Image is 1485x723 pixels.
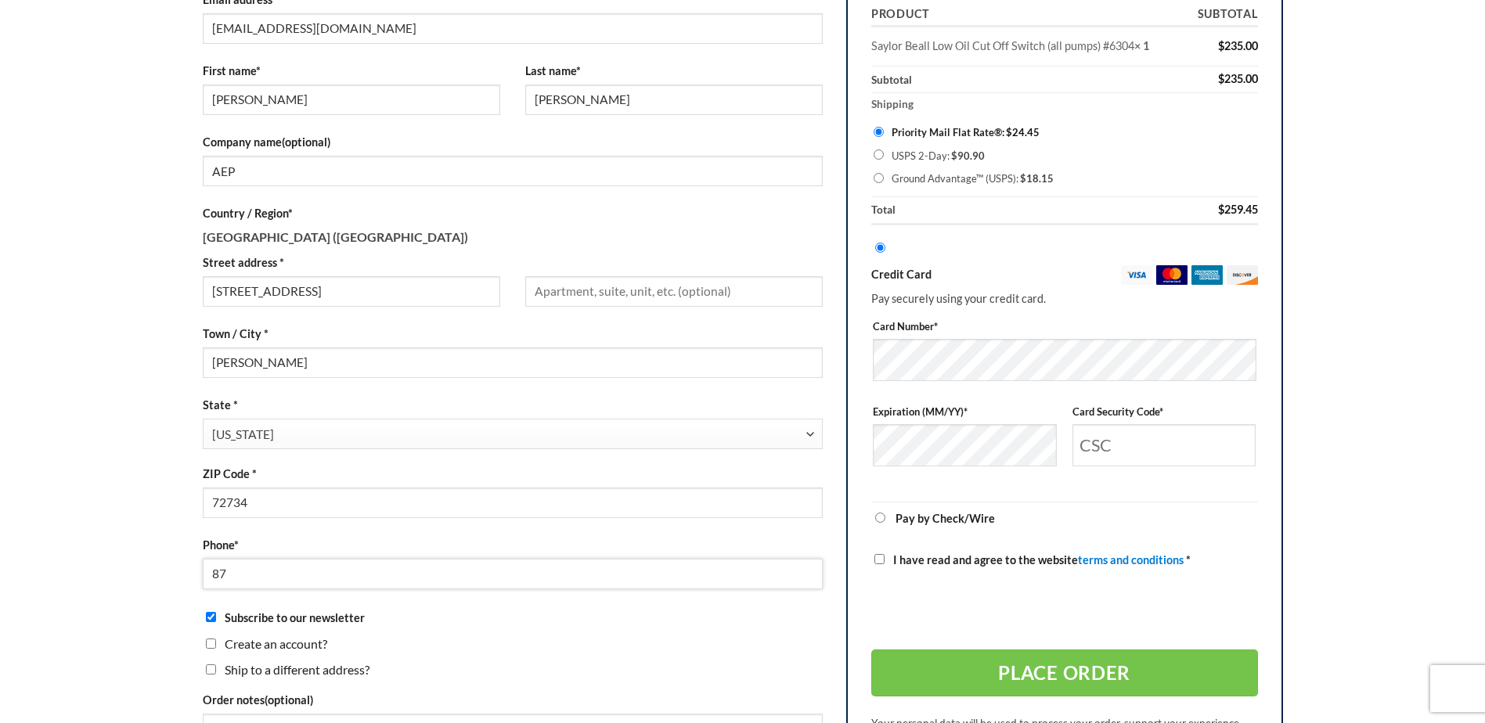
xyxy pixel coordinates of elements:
label: Street address [203,254,500,272]
p: Pay securely using your credit card. [871,290,1258,308]
span: Subscribe to our newsletter [225,611,365,624]
input: CSC [1072,424,1256,466]
img: mastercard [1156,265,1188,285]
label: Order notes [203,691,824,709]
span: Create an account? [225,636,327,651]
label: Card Number [873,318,1256,335]
input: Create an account? [206,638,216,649]
input: House number and street name [203,276,500,307]
input: Ship to a different address? [206,664,216,674]
label: Last name [525,62,823,80]
bdi: 235.00 [1218,72,1258,85]
a: terms and conditions [1078,553,1184,567]
bdi: 18.15 [1020,172,1054,185]
label: Card Security Code [1072,404,1256,420]
label: Country / Region [203,204,824,222]
span: $ [1218,39,1224,52]
label: ZIP Code [203,465,824,483]
strong: [GEOGRAPHIC_DATA] ([GEOGRAPHIC_DATA]) [203,229,468,244]
img: visa [1121,265,1152,285]
th: Subtotal [871,67,1185,93]
span: I have read and agree to the website [893,553,1184,567]
th: Total [871,197,1185,225]
span: Ship to a different address? [225,662,369,677]
bdi: 235.00 [1218,39,1258,52]
label: Company name [203,133,824,151]
th: Shipping [871,93,1258,115]
label: Priority Mail Flat Rate®: [892,120,1256,144]
img: discover [1227,265,1258,285]
span: $ [951,149,957,161]
label: Pay by Check/Wire [896,512,995,525]
label: State [203,396,824,414]
label: USPS 2-Day: [892,144,1256,167]
span: (optional) [265,693,313,707]
span: $ [1020,172,1026,185]
input: Subscribe to our newsletter [206,612,216,622]
span: $ [1006,126,1012,138]
button: Place order [871,649,1258,696]
bdi: 90.90 [951,149,985,161]
span: $ [1218,203,1224,216]
label: Phone [203,536,824,554]
strong: × 1 [1134,39,1149,52]
img: amex [1191,265,1223,285]
label: First name [203,62,500,80]
label: Ground Advantage™ (USPS): [892,167,1256,191]
th: Subtotal [1185,2,1258,28]
span: State [203,419,824,449]
input: I have read and agree to the websiteterms and conditions * [874,554,885,564]
bdi: 259.45 [1218,203,1258,216]
label: Expiration (MM/YY) [873,404,1057,420]
span: (optional) [282,135,330,149]
input: Apartment, suite, unit, etc. (optional) [525,276,823,307]
span: Arkansas [212,419,805,450]
td: Saylor Beall Low Oil Cut Off Switch (all pumps) #6304 [871,27,1185,67]
span: $ [1218,72,1224,85]
iframe: reCAPTCHA [871,581,1109,642]
label: Town / City [203,325,824,343]
label: Credit Card [871,265,1258,285]
bdi: 24.45 [1006,126,1040,138]
th: Product [871,2,1185,28]
fieldset: Payment Info [873,313,1256,489]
